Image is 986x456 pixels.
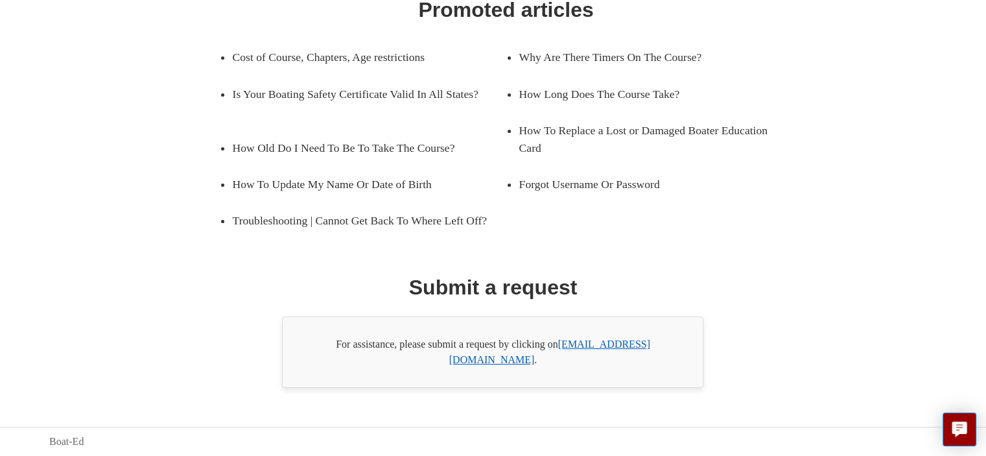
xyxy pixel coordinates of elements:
[943,413,976,446] button: Live chat
[232,39,486,75] a: Cost of Course, Chapters, Age restrictions
[519,112,792,166] a: How To Replace a Lost or Damaged Boater Education Card
[519,166,773,202] a: Forgot Username Or Password
[282,317,703,388] div: For assistance, please submit a request by clicking on .
[519,76,773,112] a: How Long Does The Course Take?
[232,130,486,166] a: How Old Do I Need To Be To Take The Course?
[519,39,773,75] a: Why Are There Timers On The Course?
[232,76,506,112] a: Is Your Boating Safety Certificate Valid In All States?
[409,272,578,303] h1: Submit a request
[49,434,84,450] a: Boat-Ed
[232,166,486,202] a: How To Update My Name Or Date of Birth
[232,202,506,239] a: Troubleshooting | Cannot Get Back To Where Left Off?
